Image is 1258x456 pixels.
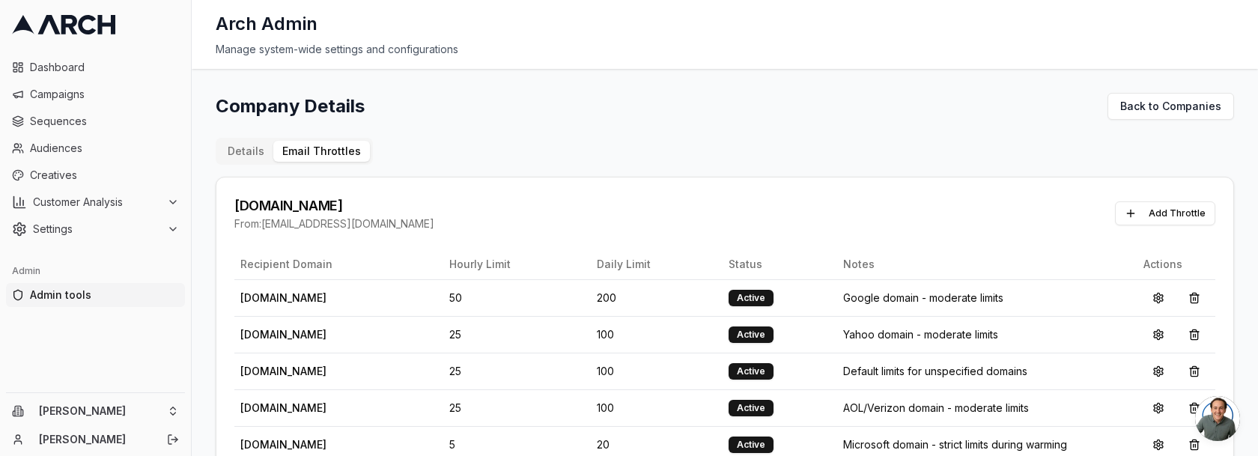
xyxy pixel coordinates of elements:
span: Creatives [30,168,179,183]
td: 100 [591,353,723,389]
button: Details [219,141,273,162]
td: 100 [591,316,723,353]
span: Settings [33,222,161,237]
div: Manage system-wide settings and configurations [216,42,1234,57]
div: Active [729,400,774,416]
a: Campaigns [6,82,185,106]
a: Audiences [6,136,185,160]
th: Hourly Limit [443,249,591,279]
th: Actions [1137,249,1215,279]
td: Yahoo domain - moderate limits [837,316,1137,353]
th: Daily Limit [591,249,723,279]
td: 25 [443,389,591,426]
button: [PERSON_NAME] [6,399,185,423]
span: Sequences [30,114,179,129]
a: Creatives [6,163,185,187]
div: Open chat [1195,396,1240,441]
div: [DOMAIN_NAME] [234,195,434,216]
a: [PERSON_NAME] [39,432,151,447]
td: Google domain - moderate limits [837,279,1137,316]
th: Notes [837,249,1137,279]
span: Admin tools [30,288,179,303]
td: 25 [443,316,591,353]
div: From: [EMAIL_ADDRESS][DOMAIN_NAME] [234,216,434,231]
button: Customer Analysis [6,190,185,214]
button: Email Throttles [273,141,370,162]
td: [DOMAIN_NAME] [234,389,443,426]
td: 25 [443,353,591,389]
a: Admin tools [6,283,185,307]
div: Active [729,326,774,343]
th: Recipient Domain [234,249,443,279]
div: Admin [6,259,185,283]
a: Dashboard [6,55,185,79]
span: [PERSON_NAME] [39,404,161,418]
td: Default limits for unspecified domains [837,353,1137,389]
div: Active [729,437,774,453]
div: Active [729,363,774,380]
span: Dashboard [30,60,179,75]
td: 50 [443,279,591,316]
div: Active [729,290,774,306]
h1: Company Details [216,94,365,118]
td: [DOMAIN_NAME] [234,279,443,316]
td: 200 [591,279,723,316]
td: [DOMAIN_NAME] [234,316,443,353]
span: Audiences [30,141,179,156]
span: Campaigns [30,87,179,102]
a: Sequences [6,109,185,133]
a: Back to Companies [1107,93,1234,120]
button: Log out [162,429,183,450]
h1: Arch Admin [216,12,317,36]
th: Status [723,249,837,279]
button: Add Throttle [1115,201,1215,225]
td: AOL/Verizon domain - moderate limits [837,389,1137,426]
td: 100 [591,389,723,426]
button: Settings [6,217,185,241]
span: Customer Analysis [33,195,161,210]
td: [DOMAIN_NAME] [234,353,443,389]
